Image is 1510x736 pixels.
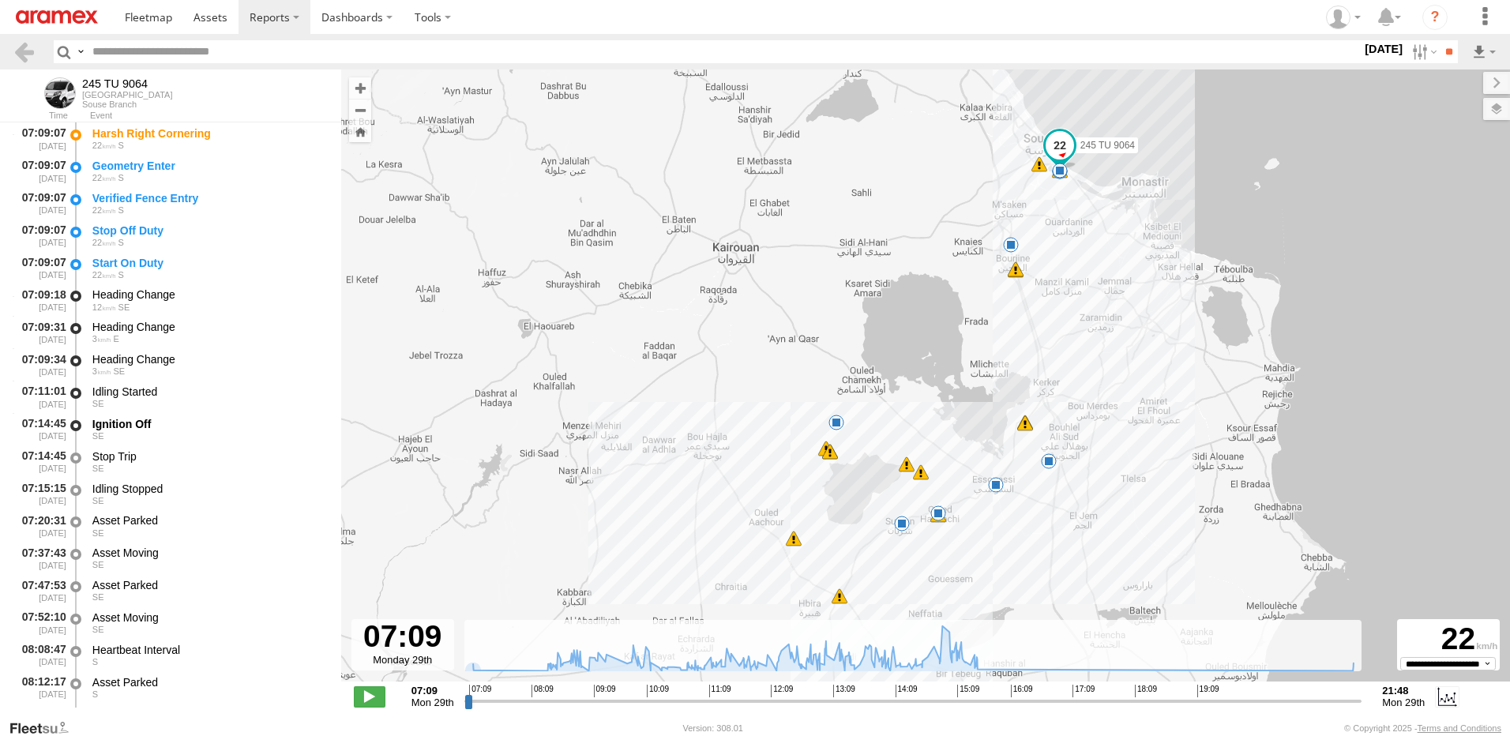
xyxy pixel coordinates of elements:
[118,238,124,247] span: Heading: 165
[833,685,855,697] span: 13:09
[469,685,491,697] span: 07:09
[594,685,616,697] span: 09:09
[92,528,104,538] span: Heading: 116
[92,385,326,399] div: Idling Started
[92,592,104,602] span: Heading: 116
[1011,685,1033,697] span: 16:09
[832,588,847,604] div: 6
[13,705,68,734] div: 08:13:31 [DATE]
[113,366,125,376] span: Heading: 116
[683,723,743,733] div: Version: 308.01
[1406,40,1440,63] label: Search Filter Options
[1197,685,1219,697] span: 19:09
[13,156,68,186] div: 07:09:07 [DATE]
[92,223,326,238] div: Stop Off Duty
[411,685,454,697] strong: 07:09
[13,479,68,509] div: 07:15:15 [DATE]
[988,477,1004,493] div: 9
[92,417,326,431] div: Ignition Off
[1382,685,1425,697] strong: 21:48
[92,513,326,528] div: Asset Parked
[92,496,104,505] span: Heading: 116
[82,100,173,109] div: Souse Branch
[92,482,326,496] div: Idling Stopped
[13,415,68,444] div: 07:14:45 [DATE]
[82,90,173,100] div: [GEOGRAPHIC_DATA]
[771,685,793,697] span: 12:09
[13,673,68,702] div: 08:12:17 [DATE]
[647,685,669,697] span: 10:09
[92,625,104,634] span: Heading: 116
[118,302,130,312] span: Heading: 120
[16,10,98,24] img: aramex-logo.svg
[13,124,68,153] div: 07:09:07 [DATE]
[1382,697,1425,708] span: Mon 29th Sep 2025
[354,686,385,707] label: Play/Stop
[92,173,116,182] span: 22
[92,578,326,592] div: Asset Parked
[92,126,326,141] div: Harsh Right Cornering
[92,708,326,722] div: Asset Moving
[92,141,116,150] span: 22
[1320,6,1366,29] div: Ahmed Khanfir
[118,270,124,280] span: Heading: 165
[13,286,68,315] div: 07:09:18 [DATE]
[118,141,124,150] span: Heading: 165
[13,221,68,250] div: 07:09:07 [DATE]
[92,334,111,344] span: 3
[92,287,326,302] div: Heading Change
[92,546,326,560] div: Asset Moving
[1418,723,1501,733] a: Terms and Conditions
[92,256,326,270] div: Start On Duty
[92,657,98,667] span: Heading: 190
[92,399,104,408] span: Heading: 116
[92,366,111,376] span: 3
[92,689,98,699] span: Heading: 190
[13,112,68,120] div: Time
[113,334,118,344] span: Heading: 80
[13,447,68,476] div: 07:14:45 [DATE]
[92,205,116,215] span: 22
[118,173,124,182] span: Heading: 165
[786,531,802,546] div: 5
[13,512,68,541] div: 07:20:31 [DATE]
[9,720,81,736] a: Visit our Website
[1080,140,1135,151] span: 245 TU 9064
[1471,40,1497,63] label: Export results as...
[1344,723,1501,733] div: © Copyright 2025 -
[118,205,124,215] span: Heading: 165
[92,270,116,280] span: 22
[1135,685,1157,697] span: 18:09
[92,560,104,569] span: Heading: 116
[349,77,371,99] button: Zoom in
[349,99,371,121] button: Zoom out
[92,464,104,473] span: Heading: 116
[92,610,326,625] div: Asset Moving
[13,382,68,411] div: 07:11:01 [DATE]
[90,112,341,120] div: Event
[13,253,68,283] div: 07:09:07 [DATE]
[13,608,68,637] div: 07:52:10 [DATE]
[1072,685,1095,697] span: 17:09
[13,543,68,573] div: 07:37:43 [DATE]
[13,317,68,347] div: 07:09:31 [DATE]
[13,40,36,63] a: Back to previous Page
[92,431,104,441] span: Heading: 116
[74,40,87,63] label: Search Query
[1399,621,1497,657] div: 22
[709,685,731,697] span: 11:09
[13,189,68,218] div: 07:09:07 [DATE]
[349,121,371,142] button: Zoom Home
[92,675,326,689] div: Asset Parked
[92,449,326,464] div: Stop Trip
[1362,40,1406,58] label: [DATE]
[532,685,554,697] span: 08:09
[13,350,68,379] div: 07:09:34 [DATE]
[13,576,68,605] div: 07:47:53 [DATE]
[92,643,326,657] div: Heartbeat Interval
[13,640,68,670] div: 08:08:47 [DATE]
[92,238,116,247] span: 22
[82,77,173,90] div: 245 TU 9064 - View Asset History
[896,685,918,697] span: 14:09
[92,159,326,173] div: Geometry Enter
